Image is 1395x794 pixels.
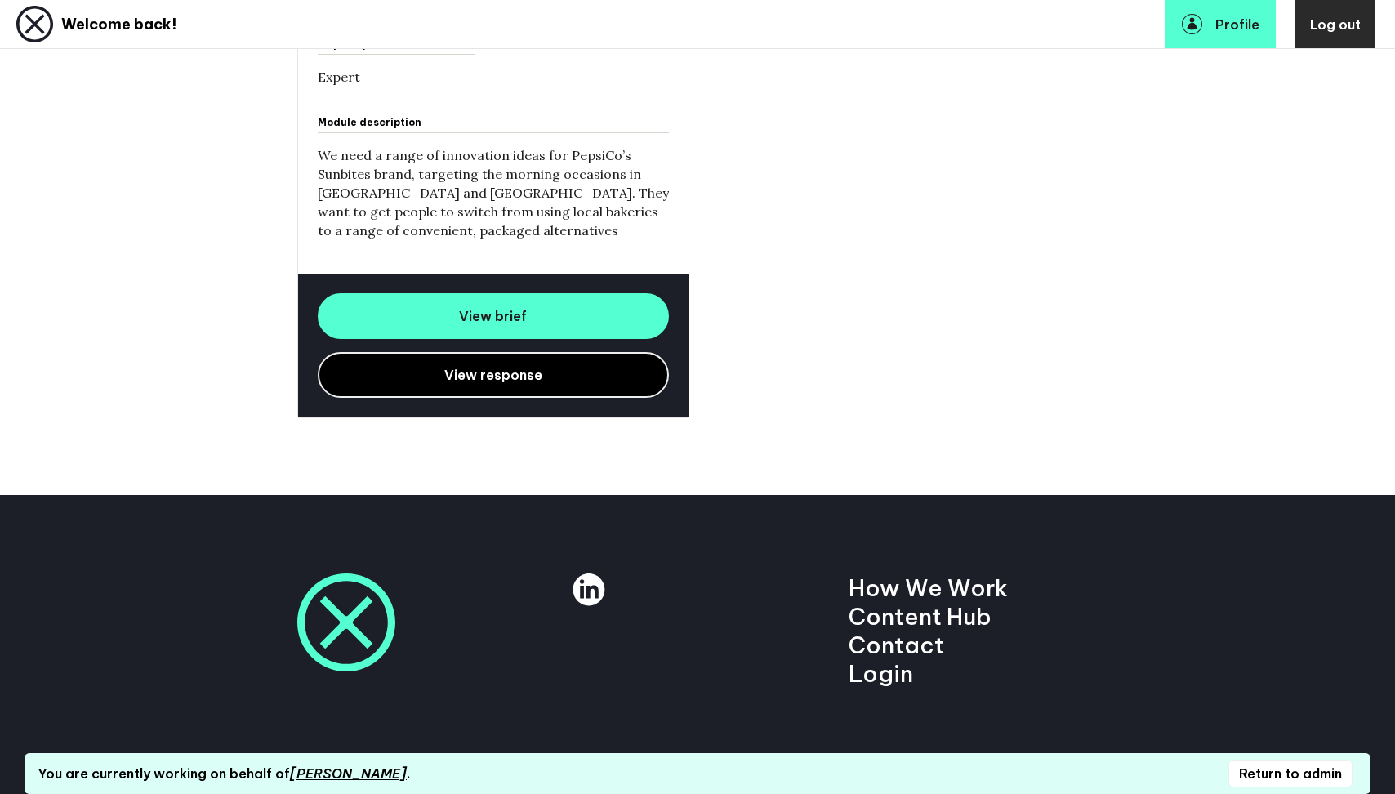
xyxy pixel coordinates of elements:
span: View brief [459,308,527,324]
span: Profile [1215,16,1259,33]
a: How We Work [849,573,1008,602]
button: Return to admin [1228,760,1353,787]
div: Module Description [318,116,669,133]
a: Content Hub [849,602,992,631]
a: View response [318,352,669,398]
a: View brief [318,293,669,339]
span: View response [444,367,542,383]
em: [PERSON_NAME] [290,765,407,782]
div: You are currently working on behalf of . [38,765,410,782]
a: Login [849,659,913,688]
p: Expert [318,68,476,87]
a: Contact [849,631,944,659]
span: Log out [1310,16,1361,33]
p: We need a range of innovation ideas for PepsiCo’s Sunbites brand, targeting the morning occasions... [318,146,669,240]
